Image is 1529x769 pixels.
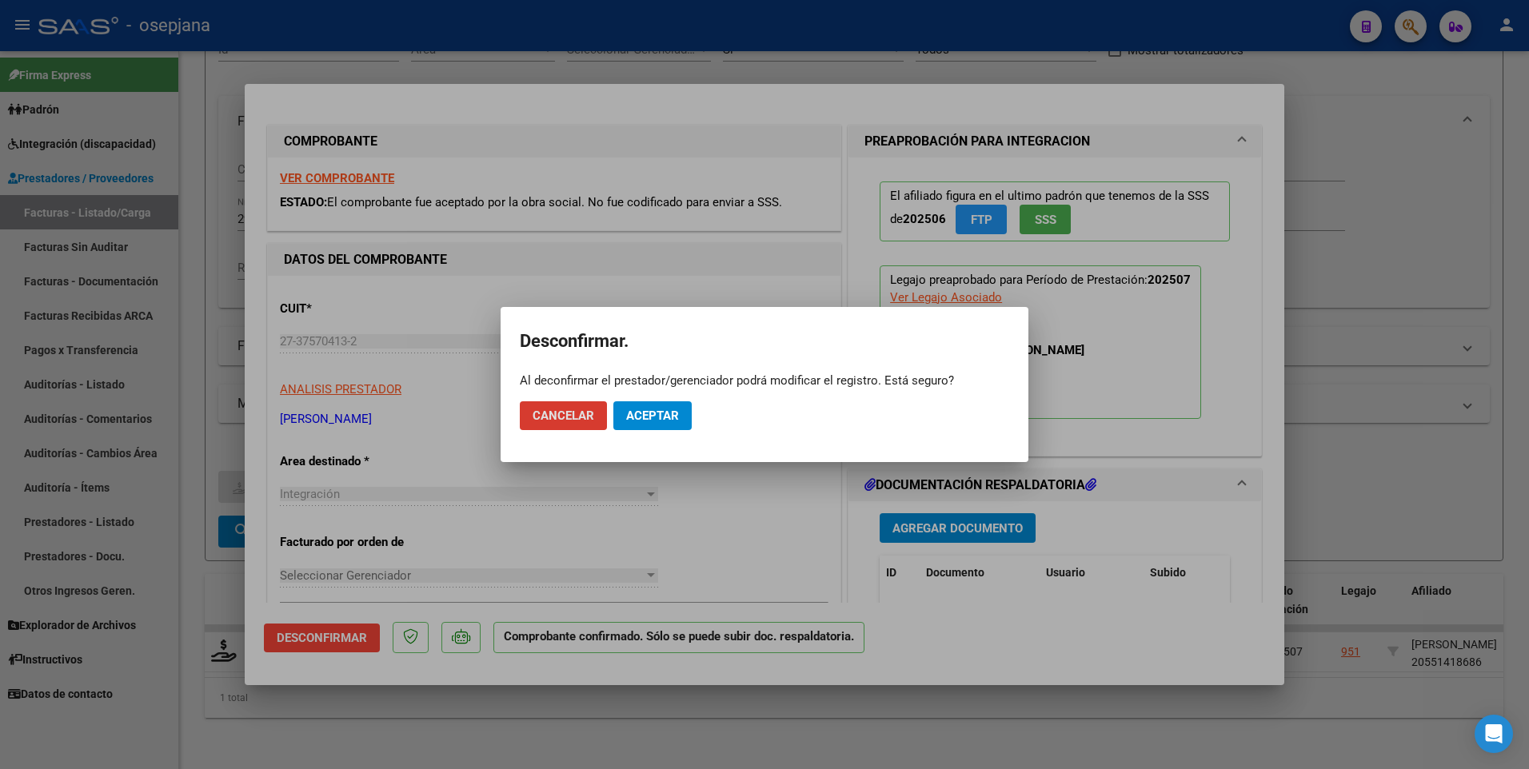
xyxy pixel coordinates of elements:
div: Open Intercom Messenger [1475,715,1513,753]
span: Aceptar [626,408,679,423]
button: Cancelar [520,401,607,430]
span: Cancelar [533,408,594,423]
h2: Desconfirmar. [520,326,1009,357]
button: Aceptar [613,401,692,430]
div: Al deconfirmar el prestador/gerenciador podrá modificar el registro. Está seguro? [520,373,1009,388]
